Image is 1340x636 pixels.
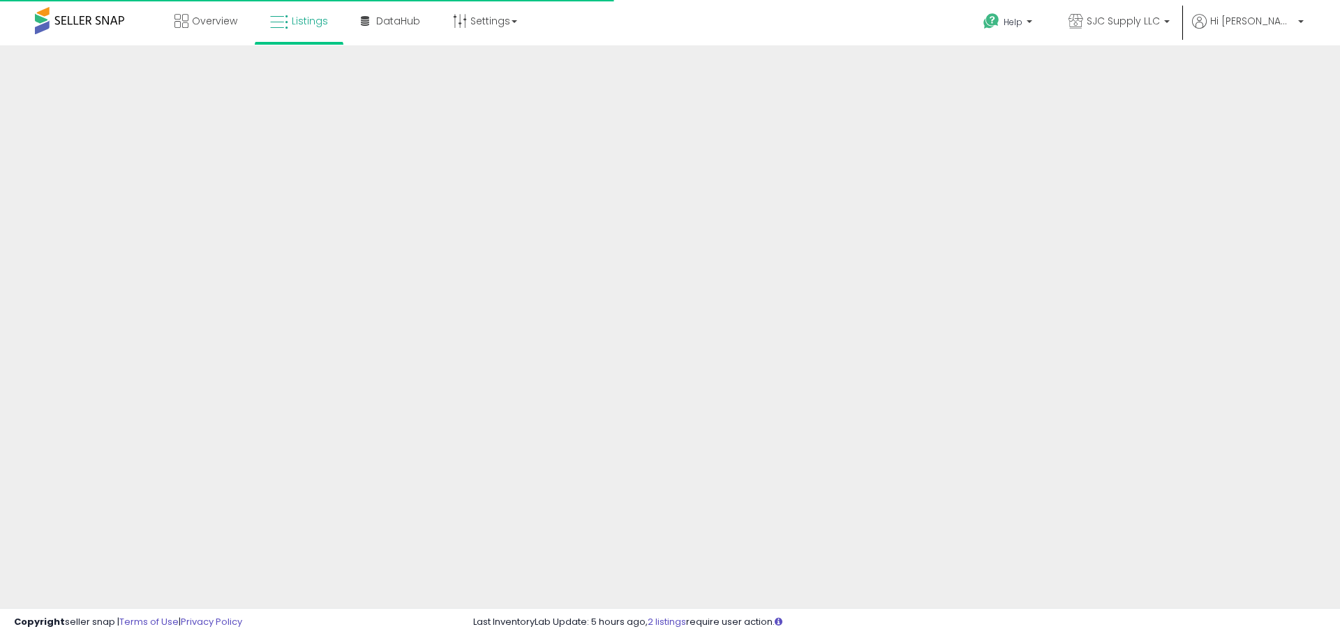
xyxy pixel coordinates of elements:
span: Overview [192,14,237,28]
a: Hi [PERSON_NAME] [1192,14,1304,45]
span: Listings [292,14,328,28]
a: Terms of Use [119,615,179,628]
a: 2 listings [648,615,686,628]
div: seller snap | | [14,616,242,629]
span: Hi [PERSON_NAME] [1210,14,1294,28]
div: Last InventoryLab Update: 5 hours ago, require user action. [473,616,1326,629]
strong: Copyright [14,615,65,628]
span: DataHub [376,14,420,28]
i: Click here to read more about un-synced listings. [775,617,782,626]
a: Privacy Policy [181,615,242,628]
span: Help [1004,16,1022,28]
i: Get Help [983,13,1000,30]
a: Help [972,2,1046,45]
span: SJC Supply LLC [1087,14,1160,28]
